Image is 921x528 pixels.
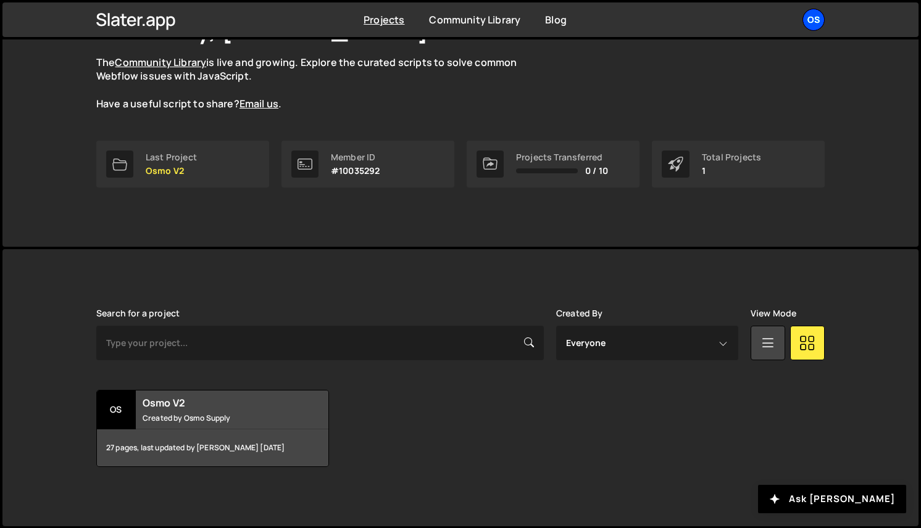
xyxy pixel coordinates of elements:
a: Os Osmo V2 Created by Osmo Supply 27 pages, last updated by [PERSON_NAME] [DATE] [96,390,329,467]
a: Projects [364,13,404,27]
a: Blog [545,13,567,27]
label: Search for a project [96,308,180,318]
label: View Mode [751,308,796,318]
button: Ask [PERSON_NAME] [758,485,906,513]
p: Osmo V2 [146,166,197,176]
label: Created By [556,308,603,318]
div: Os [97,390,136,429]
div: 27 pages, last updated by [PERSON_NAME] [DATE] [97,429,328,466]
a: Email us [240,97,278,110]
p: 1 [702,166,761,176]
span: 0 / 10 [585,166,608,176]
div: Member ID [331,152,380,162]
p: #10035292 [331,166,380,176]
a: Community Library [115,56,206,69]
input: Type your project... [96,326,544,360]
h2: Osmo V2 [143,396,291,410]
a: Community Library [429,13,520,27]
div: Last Project [146,152,197,162]
p: The is live and growing. Explore the curated scripts to solve common Webflow issues with JavaScri... [96,56,541,111]
small: Created by Osmo Supply [143,413,291,423]
a: Os [802,9,825,31]
div: Total Projects [702,152,761,162]
div: Projects Transferred [516,152,608,162]
a: Last Project Osmo V2 [96,141,269,188]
